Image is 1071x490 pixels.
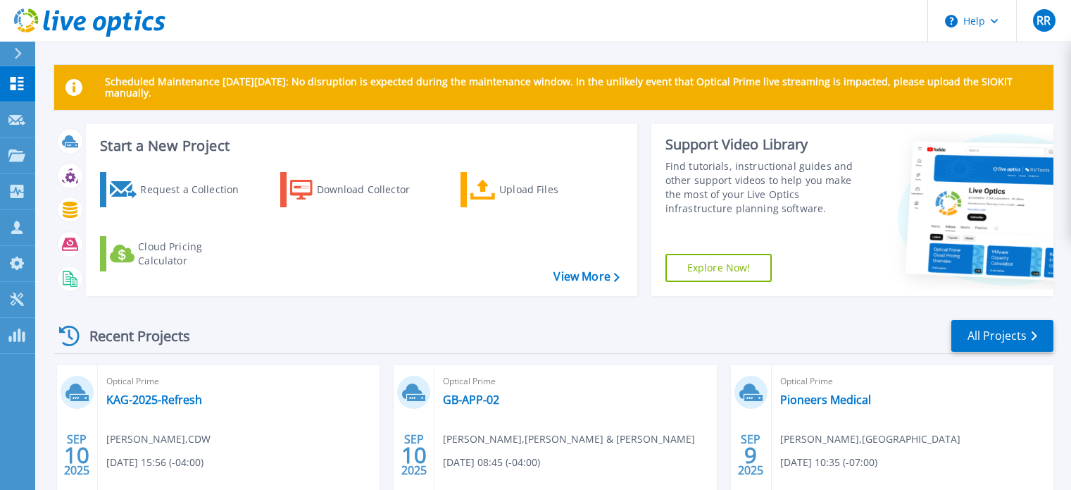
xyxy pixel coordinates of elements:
span: [PERSON_NAME] , [GEOGRAPHIC_DATA] [780,431,960,447]
a: Download Collector [280,172,437,207]
span: Optical Prime [780,374,1045,389]
div: Request a Collection [140,176,253,204]
div: Support Video Library [665,135,868,154]
span: 9 [744,449,757,461]
div: Recent Projects [54,319,209,353]
a: Upload Files [461,172,618,207]
div: Download Collector [317,176,430,204]
div: Cloud Pricing Calculator [138,240,251,268]
div: SEP 2025 [401,429,427,481]
span: [PERSON_NAME] , [PERSON_NAME] & [PERSON_NAME] [443,431,695,447]
h3: Start a New Project [100,138,619,154]
a: All Projects [951,320,1053,352]
span: Optical Prime [443,374,708,389]
span: [PERSON_NAME] , CDW [106,431,211,447]
a: Cloud Pricing Calculator [100,236,257,271]
span: RR [1036,15,1051,26]
span: 10 [64,449,89,461]
div: SEP 2025 [63,429,90,481]
p: Scheduled Maintenance [DATE][DATE]: No disruption is expected during the maintenance window. In t... [105,76,1042,99]
a: View More [553,270,619,283]
span: [DATE] 15:56 (-04:00) [106,455,203,470]
a: GB-APP-02 [443,393,499,407]
span: [DATE] 10:35 (-07:00) [780,455,877,470]
a: Explore Now! [665,254,772,282]
span: [DATE] 08:45 (-04:00) [443,455,540,470]
div: Upload Files [499,176,612,204]
div: SEP 2025 [737,429,764,481]
a: Pioneers Medical [780,393,871,407]
span: Optical Prime [106,374,371,389]
a: Request a Collection [100,172,257,207]
span: 10 [401,449,427,461]
div: Find tutorials, instructional guides and other support videos to help you make the most of your L... [665,159,868,216]
a: KAG-2025-Refresh [106,393,202,407]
